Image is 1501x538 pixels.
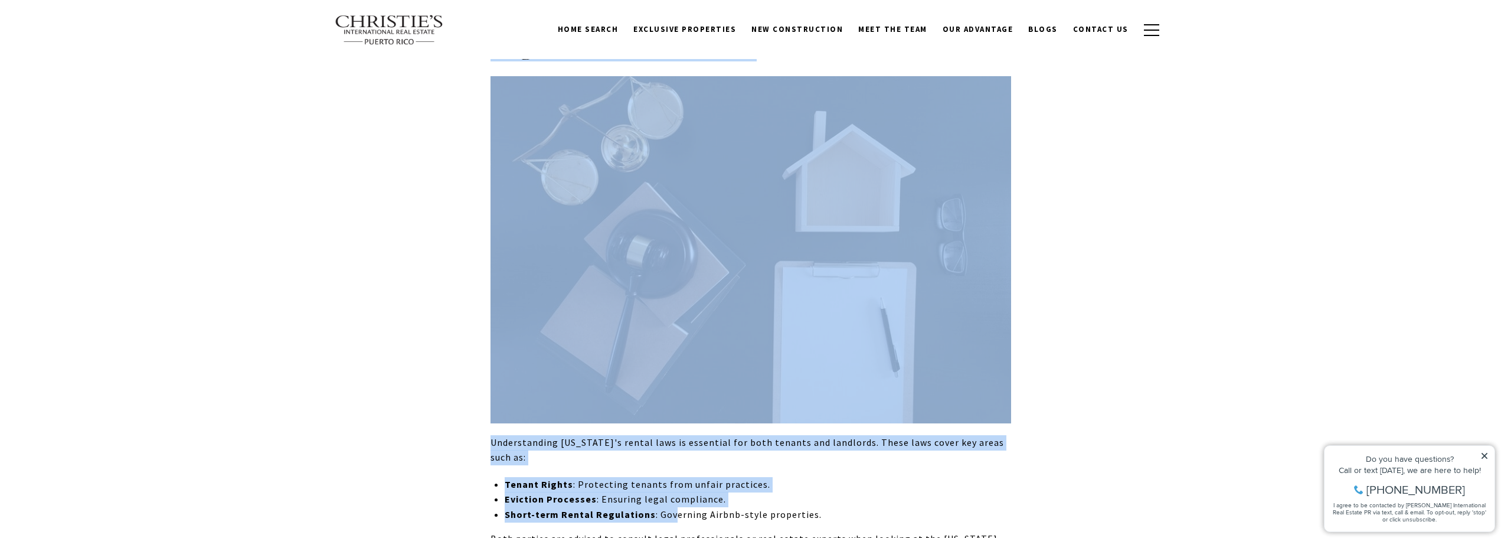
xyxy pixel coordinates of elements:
[15,73,168,95] span: I agree to be contacted by [PERSON_NAME] International Real Estate PR via text, call & email. To ...
[490,76,1011,423] img: A top-down view of a desk featuring a gavel, scales of justice, a wooden house model, a clipboard...
[48,56,147,67] span: [PHONE_NUMBER]
[626,18,744,41] a: Exclusive Properties
[505,493,597,505] strong: Eviction Processes
[935,18,1021,41] a: Our Advantage
[1065,18,1136,41] a: Contact Us
[751,24,843,34] span: New Construction
[490,435,1011,465] p: Understanding [US_STATE]'s rental laws is essential for both tenants and landlords. These laws co...
[1136,13,1167,47] button: button
[505,507,1011,523] p: : Governing Airbnb-style properties.
[505,478,573,490] strong: Tenant Rights
[1021,18,1065,41] a: Blogs
[633,24,736,34] span: Exclusive Properties
[12,38,171,46] div: Call or text [DATE], we are here to help!
[335,15,444,45] img: Christie's International Real Estate text transparent background
[505,492,1011,507] p: : Ensuring legal compliance.
[505,477,1011,493] p: : Protecting tenants from unfair practices.
[943,24,1013,34] span: Our Advantage
[12,27,171,35] div: Do you have questions?
[1073,24,1129,34] span: Contact Us
[744,18,851,41] a: New Construction
[851,18,935,41] a: Meet the Team
[1028,24,1058,34] span: Blogs
[550,18,626,41] a: Home Search
[505,508,656,520] strong: Short-term Rental Regulations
